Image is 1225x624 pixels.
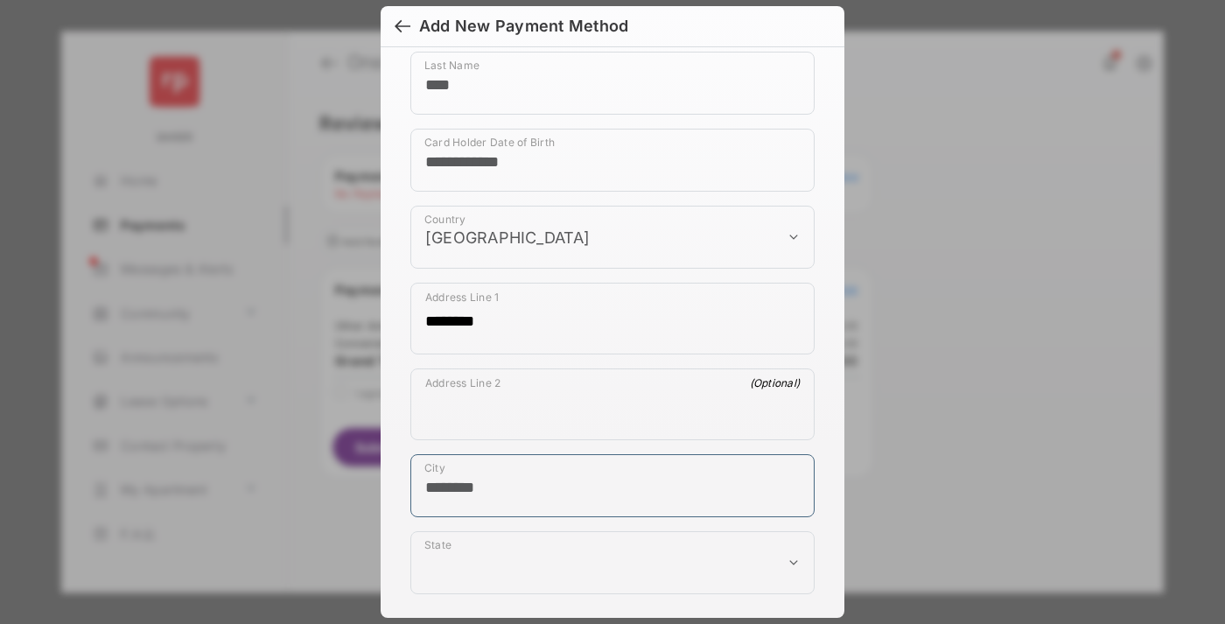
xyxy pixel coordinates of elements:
[410,531,815,594] div: payment_method_screening[postal_addresses][administrativeArea]
[410,454,815,517] div: payment_method_screening[postal_addresses][locality]
[410,283,815,354] div: payment_method_screening[postal_addresses][addressLine1]
[419,17,628,36] div: Add New Payment Method
[410,368,815,440] div: payment_method_screening[postal_addresses][addressLine2]
[410,206,815,269] div: payment_method_screening[postal_addresses][country]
